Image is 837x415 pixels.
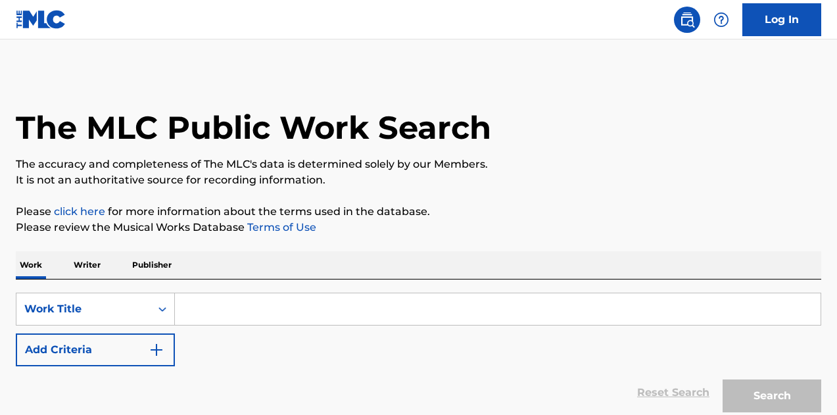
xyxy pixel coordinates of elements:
div: Work Title [24,301,143,317]
img: search [679,12,695,28]
a: Log In [742,3,821,36]
p: It is not an authoritative source for recording information. [16,172,821,188]
p: Writer [70,251,105,279]
h1: The MLC Public Work Search [16,108,491,147]
p: Please for more information about the terms used in the database. [16,204,821,220]
p: Please review the Musical Works Database [16,220,821,235]
img: 9d2ae6d4665cec9f34b9.svg [149,342,164,358]
p: The accuracy and completeness of The MLC's data is determined solely by our Members. [16,157,821,172]
a: Terms of Use [245,221,316,233]
a: click here [54,205,105,218]
img: MLC Logo [16,10,66,29]
p: Work [16,251,46,279]
div: Help [708,7,734,33]
button: Add Criteria [16,333,175,366]
a: Public Search [674,7,700,33]
p: Publisher [128,251,176,279]
img: help [713,12,729,28]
